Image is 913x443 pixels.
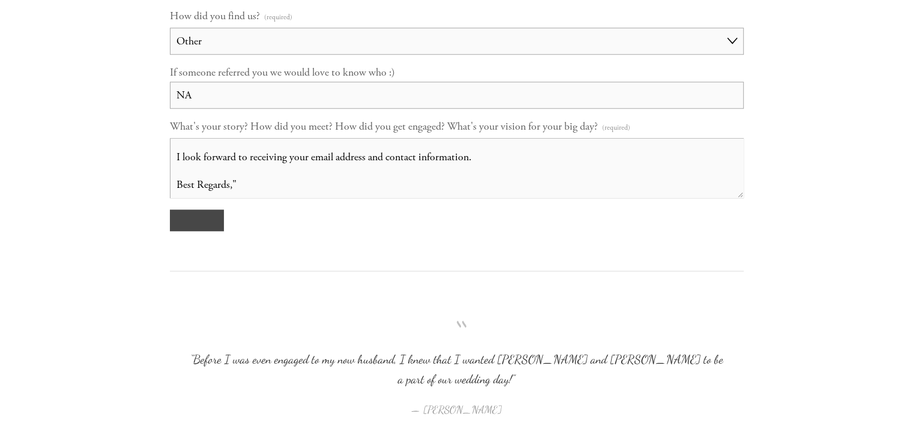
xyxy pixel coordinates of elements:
textarea: "Hello and Greetings! I wanted to take a moment to share an audit I conducted for your website. T... [170,138,744,198]
blockquote: “Before I was even engaged to my now husband, I knew that I wanted [PERSON_NAME] and [PERSON_NAME... [189,330,725,390]
span: (required) [602,119,630,136]
span: “ [189,330,725,350]
select: How did you find us? [170,28,744,55]
span: How did you find us? [170,9,260,23]
figcaption: — [PERSON_NAME] [189,390,725,420]
span: What's your story? How did you meet? How did you get engaged? What's your vision for your big day? [170,119,598,133]
span: (required) [264,9,292,25]
span: If someone referred you we would love to know who :) [170,65,395,79]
